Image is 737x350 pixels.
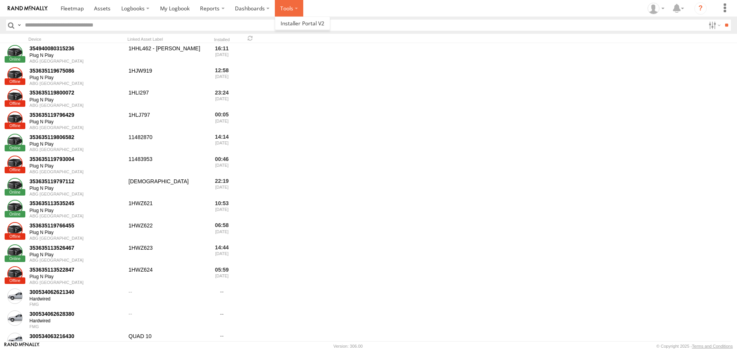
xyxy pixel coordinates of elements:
div: 353635119800072 [30,89,123,96]
div: Warren Goodfield [645,3,667,14]
div: ABG [GEOGRAPHIC_DATA] [30,169,123,174]
div: 22:19 [DATE] [207,177,236,197]
div: Plug N Play [30,119,123,125]
div: 353635113526467 [30,244,123,251]
div: ABG [GEOGRAPHIC_DATA] [30,214,123,218]
a: Visit our Website [4,342,40,350]
div: 300534062621340 [30,289,123,295]
div: 353635113522847 [30,266,123,273]
div: Installed [207,38,236,42]
div: ABG [GEOGRAPHIC_DATA] [30,236,123,241]
div: 12:58 [DATE] [207,66,236,87]
label: Search Filter Options [706,20,722,31]
div: 1HJW919 [127,66,204,87]
div: 16:11 [DATE] [207,44,236,65]
div: 00:46 [DATE] [207,154,236,175]
div: 1HWZ623 [127,243,204,264]
div: 353635119797112 [30,178,123,185]
div: Plug N Play [30,53,123,59]
div: [DEMOGRAPHIC_DATA] [127,177,204,197]
img: rand-logo.svg [8,6,48,11]
div: FMG [30,324,123,329]
div: Hardwired [30,318,123,324]
div: Device [28,36,124,42]
div: 1HHL462 - [PERSON_NAME] [127,44,204,65]
div: 1HWZ624 [127,265,204,286]
div: ABG [GEOGRAPHIC_DATA] [30,81,123,86]
div: ABG [GEOGRAPHIC_DATA] [30,192,123,196]
div: 14:14 [DATE] [207,133,236,153]
div: 00:05 [DATE] [207,110,236,131]
div: 1HWZ622 [127,221,204,242]
div: ABG [GEOGRAPHIC_DATA] [30,258,123,262]
div: 353635119766455 [30,222,123,229]
div: Plug N Play [30,186,123,192]
div: Plug N Play [30,163,123,169]
div: 1HWZ621 [127,199,204,220]
div: 353635119796429 [30,111,123,118]
div: Plug N Play [30,75,123,81]
div: ABG [GEOGRAPHIC_DATA] [30,147,123,152]
span: Refresh [246,35,255,42]
div: 353635119793004 [30,156,123,163]
div: 05:59 [DATE] [207,265,236,286]
div: 300534063216430 [30,333,123,340]
div: Plug N Play [30,141,123,148]
div: 353635119675086 [30,67,123,74]
div: ABG [GEOGRAPHIC_DATA] [30,103,123,108]
a: Terms and Conditions [692,344,733,348]
div: 1HLI297 [127,88,204,109]
div: 11483953 [127,154,204,175]
div: Hardwired [30,296,123,302]
div: Linked Asset Label [127,36,204,42]
div: Plug N Play [30,274,123,280]
div: FMG [30,302,123,307]
div: ABG [GEOGRAPHIC_DATA] [30,280,123,285]
div: Plug N Play [30,97,123,103]
div: 23:24 [DATE] [207,88,236,109]
div: 353635119806582 [30,134,123,141]
div: Plug N Play [30,230,123,236]
div: 06:58 [DATE] [207,221,236,242]
div: 10:53 [DATE] [207,199,236,220]
div: ABG [GEOGRAPHIC_DATA] [30,59,123,63]
div: Version: 306.00 [334,344,363,348]
div: 11482870 [127,133,204,153]
div: Hardwired [30,340,123,347]
div: Plug N Play [30,252,123,258]
div: 300534062628380 [30,310,123,317]
label: Search Query [16,20,22,31]
div: 1HLJ797 [127,110,204,131]
div: 354940080315236 [30,45,123,52]
div: 353635113535245 [30,200,123,207]
div: © Copyright 2025 - [656,344,733,348]
div: ABG [GEOGRAPHIC_DATA] [30,125,123,130]
div: 14:44 [DATE] [207,243,236,264]
i: ? [694,2,707,15]
div: Plug N Play [30,208,123,214]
